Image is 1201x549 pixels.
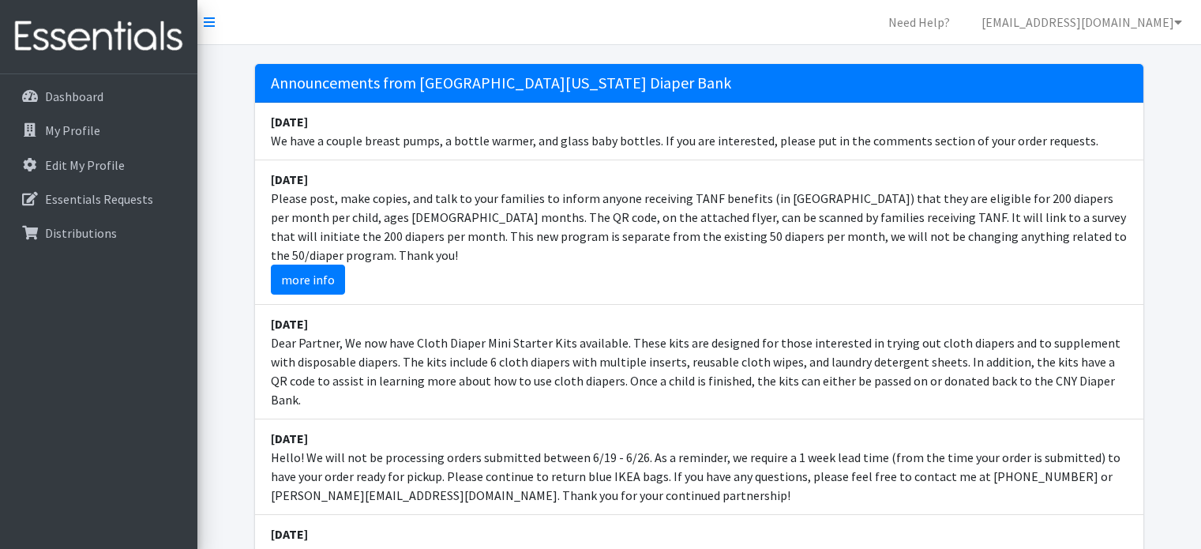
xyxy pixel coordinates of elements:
[969,6,1195,38] a: [EMAIL_ADDRESS][DOMAIN_NAME]
[45,88,103,104] p: Dashboard
[45,191,153,207] p: Essentials Requests
[271,526,308,542] strong: [DATE]
[255,64,1143,103] h5: Announcements from [GEOGRAPHIC_DATA][US_STATE] Diaper Bank
[255,419,1143,515] li: Hello! We will not be processing orders submitted between 6/19 - 6/26. As a reminder, we require ...
[255,103,1143,160] li: We have a couple breast pumps, a bottle warmer, and glass baby bottles. If you are interested, pl...
[6,183,191,215] a: Essentials Requests
[876,6,963,38] a: Need Help?
[255,305,1143,419] li: Dear Partner, We now have Cloth Diaper Mini Starter Kits available. These kits are designed for t...
[45,157,125,173] p: Edit My Profile
[45,122,100,138] p: My Profile
[6,81,191,112] a: Dashboard
[45,225,117,241] p: Distributions
[271,265,345,295] a: more info
[271,431,308,446] strong: [DATE]
[6,217,191,249] a: Distributions
[255,160,1143,305] li: Please post, make copies, and talk to your families to inform anyone receiving TANF benefits (in ...
[271,114,308,130] strong: [DATE]
[6,115,191,146] a: My Profile
[271,171,308,187] strong: [DATE]
[6,10,191,63] img: HumanEssentials
[6,149,191,181] a: Edit My Profile
[271,316,308,332] strong: [DATE]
